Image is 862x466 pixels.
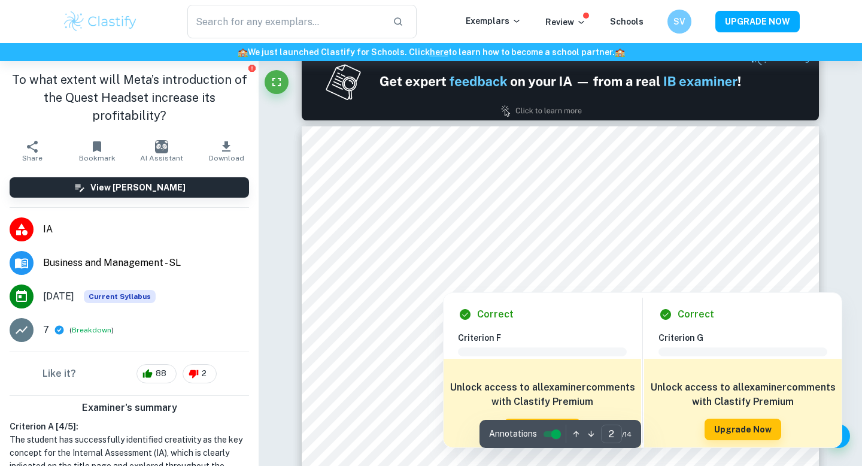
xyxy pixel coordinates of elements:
[129,134,194,168] button: AI Assistant
[667,10,691,34] button: SV
[450,380,635,409] h6: Unlock access to all examiner comments with Clastify Premium
[84,290,156,303] span: Current Syllabus
[136,364,177,383] div: 88
[43,256,249,270] span: Business and Management - SL
[72,325,111,335] button: Breakdown
[504,419,581,440] button: Upgrade Now
[10,71,249,125] h1: To what extent will Meta’s introduction of the Quest Headset increase its profitability?
[69,325,114,336] span: ( )
[247,63,256,72] button: Report issue
[43,222,249,237] span: IA
[84,290,156,303] div: This exemplar is based on the current syllabus. Feel free to refer to it for inspiration/ideas wh...
[705,419,781,440] button: Upgrade Now
[209,154,244,162] span: Download
[140,154,183,162] span: AI Assistant
[2,46,860,59] h6: We just launched Clastify for Schools. Click to learn how to become a school partner.
[10,177,249,198] button: View [PERSON_NAME]
[673,15,687,28] h6: SV
[43,323,49,337] p: 7
[615,47,625,57] span: 🏫
[265,70,289,94] button: Fullscreen
[466,14,521,28] p: Exemplars
[302,43,819,120] img: Ad
[195,368,213,380] span: 2
[62,10,138,34] img: Clastify logo
[5,401,254,415] h6: Examiner's summary
[79,154,116,162] span: Bookmark
[489,428,537,440] span: Annotations
[149,368,173,380] span: 88
[458,331,636,344] h6: Criterion F
[658,331,837,344] h6: Criterion G
[90,181,186,194] h6: View [PERSON_NAME]
[610,17,644,26] a: Schools
[430,47,448,57] a: here
[545,16,586,29] p: Review
[477,307,514,322] h6: Correct
[183,364,217,383] div: 2
[10,420,249,433] h6: Criterion A [ 4 / 5 ]:
[194,134,259,168] button: Download
[187,5,383,38] input: Search for any exemplars...
[65,134,129,168] button: Bookmark
[43,289,74,304] span: [DATE]
[238,47,248,57] span: 🏫
[622,429,632,440] span: / 14
[678,307,714,322] h6: Correct
[650,380,836,409] h6: Unlock access to all examiner comments with Clastify Premium
[715,11,800,32] button: UPGRADE NOW
[22,154,43,162] span: Share
[43,367,76,381] h6: Like it?
[155,140,168,153] img: AI Assistant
